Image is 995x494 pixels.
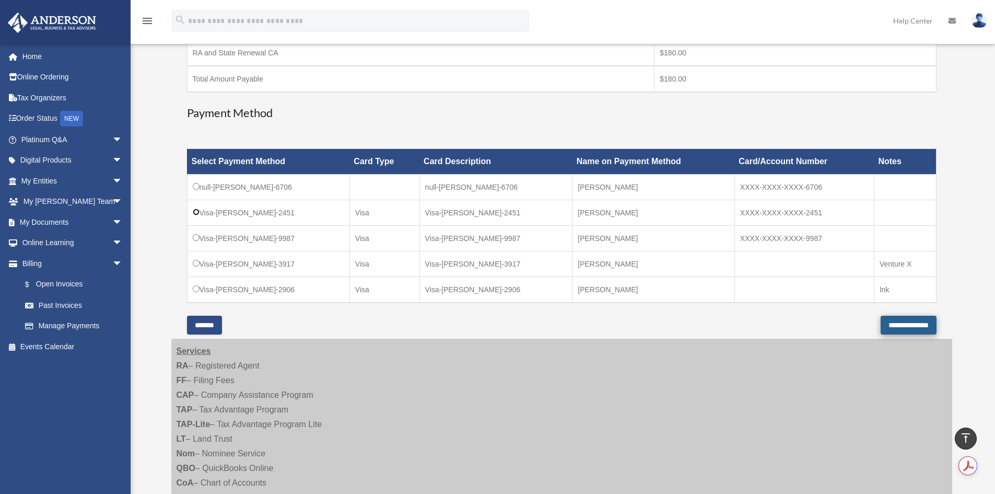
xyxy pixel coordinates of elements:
td: Visa-[PERSON_NAME]-9987 [187,226,349,251]
td: [PERSON_NAME] [572,251,735,277]
td: Visa [349,226,419,251]
a: Online Learningarrow_drop_down [7,233,138,254]
th: Name on Payment Method [572,149,735,175]
td: Visa [349,277,419,303]
div: NEW [60,111,83,127]
strong: FF [177,376,187,385]
a: Billingarrow_drop_down [7,253,133,274]
strong: Services [177,347,211,355]
td: [PERSON_NAME] [572,200,735,226]
td: $180.00 [654,40,936,66]
td: Visa-[PERSON_NAME]-2906 [187,277,349,303]
th: Card Type [349,149,419,175]
strong: CoA [177,478,194,487]
strong: RA [177,361,189,370]
a: menu [141,18,154,27]
span: arrow_drop_down [112,253,133,274]
th: Notes [874,149,936,175]
span: arrow_drop_down [112,170,133,192]
td: Total Amount Payable [187,66,654,92]
a: My [PERSON_NAME] Teamarrow_drop_down [7,191,138,212]
a: Digital Productsarrow_drop_down [7,150,138,171]
td: Visa-[PERSON_NAME]-2451 [419,200,572,226]
a: Manage Payments [15,316,133,337]
th: Select Payment Method [187,149,349,175]
td: null-[PERSON_NAME]-6706 [419,175,572,200]
i: vertical_align_top [959,432,972,444]
td: Venture X [874,251,936,277]
strong: QBO [177,464,195,473]
span: arrow_drop_down [112,150,133,171]
strong: TAP-Lite [177,420,210,429]
td: XXXX-XXXX-XXXX-2451 [734,200,874,226]
a: My Documentsarrow_drop_down [7,212,138,233]
h3: Payment Method [187,105,937,121]
a: Home [7,46,138,67]
td: XXXX-XXXX-XXXX-9987 [734,226,874,251]
img: Anderson Advisors Platinum Portal [5,13,99,33]
td: [PERSON_NAME] [572,277,735,303]
td: Visa [349,251,419,277]
i: search [174,14,186,26]
img: User Pic [971,13,987,28]
span: arrow_drop_down [112,233,133,254]
td: [PERSON_NAME] [572,175,735,200]
a: Order StatusNEW [7,108,138,130]
td: Visa-[PERSON_NAME]-9987 [419,226,572,251]
a: Tax Organizers [7,87,138,108]
td: XXXX-XXXX-XXXX-6706 [734,175,874,200]
a: Platinum Q&Aarrow_drop_down [7,129,138,150]
th: Card Description [419,149,572,175]
strong: LT [177,434,186,443]
td: RA and State Renewal CA [187,40,654,66]
a: Online Ordering [7,67,138,88]
a: Past Invoices [15,295,133,316]
i: menu [141,15,154,27]
span: $ [31,278,36,291]
strong: CAP [177,390,194,399]
td: $180.00 [654,66,936,92]
strong: Nom [177,449,195,458]
td: null-[PERSON_NAME]-6706 [187,175,349,200]
span: arrow_drop_down [112,212,133,233]
a: $Open Invoices [15,274,128,295]
a: My Entitiesarrow_drop_down [7,170,138,191]
td: Visa [349,200,419,226]
a: Events Calendar [7,336,138,357]
td: Ink [874,277,936,303]
th: Card/Account Number [734,149,874,175]
a: vertical_align_top [955,428,977,450]
td: Visa-[PERSON_NAME]-2451 [187,200,349,226]
span: arrow_drop_down [112,129,133,151]
td: Visa-[PERSON_NAME]-3917 [187,251,349,277]
strong: TAP [177,405,193,414]
td: Visa-[PERSON_NAME]-2906 [419,277,572,303]
td: [PERSON_NAME] [572,226,735,251]
span: arrow_drop_down [112,191,133,213]
td: Visa-[PERSON_NAME]-3917 [419,251,572,277]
